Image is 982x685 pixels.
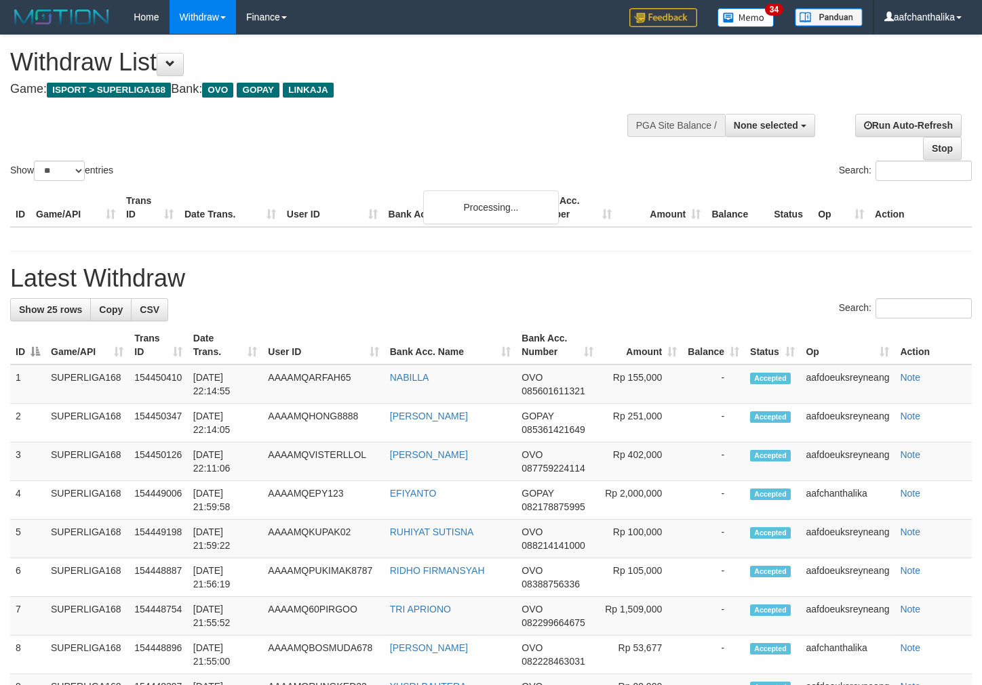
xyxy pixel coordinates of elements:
td: AAAAMQ60PIRGOO [262,597,384,636]
td: Rp 155,000 [599,365,682,404]
td: AAAAMQHONG8888 [262,404,384,442]
a: Copy [90,298,132,321]
td: [DATE] 21:59:58 [188,481,263,520]
span: OVO [522,526,543,537]
span: Copy [99,304,123,315]
a: CSV [131,298,168,321]
span: OVO [522,372,543,383]
a: Note [900,526,920,537]
td: SUPERLIGA168 [45,558,129,597]
td: Rp 2,000,000 [599,481,682,520]
td: - [682,442,745,481]
span: OVO [522,604,543,615]
td: SUPERLIGA168 [45,636,129,674]
h4: Game: Bank: [10,83,641,96]
a: TRI APRIONO [390,604,451,615]
label: Search: [839,298,972,318]
td: 154450410 [129,365,188,404]
td: - [682,481,745,520]
th: Bank Acc. Number: activate to sort column ascending [516,326,599,365]
span: Accepted [750,450,791,461]
img: panduan.png [795,8,863,26]
td: aafdoeuksreyneang [800,404,895,442]
input: Search: [876,298,972,318]
td: AAAAMQEPY123 [262,481,384,520]
td: aafdoeuksreyneang [800,442,895,481]
td: 6 [10,558,45,597]
div: PGA Site Balance / [627,114,725,137]
td: [DATE] 22:14:05 [188,404,263,442]
td: SUPERLIGA168 [45,365,129,404]
th: ID: activate to sort column descending [10,326,45,365]
a: Note [900,449,920,460]
a: RUHIYAT SUTISNA [390,526,474,537]
span: Accepted [750,643,791,655]
a: Stop [923,137,962,160]
td: 5 [10,520,45,558]
td: Rp 251,000 [599,404,682,442]
td: 154449006 [129,481,188,520]
span: OVO [522,565,543,576]
span: 34 [765,3,783,16]
img: MOTION_logo.png [10,7,113,27]
td: aafdoeuksreyneang [800,597,895,636]
td: 3 [10,442,45,481]
td: 154450347 [129,404,188,442]
th: Amount [617,188,706,227]
span: Show 25 rows [19,304,82,315]
span: OVO [202,83,233,98]
td: SUPERLIGA168 [45,481,129,520]
a: [PERSON_NAME] [390,411,468,421]
th: Trans ID: activate to sort column ascending [129,326,188,365]
td: SUPERLIGA168 [45,404,129,442]
span: GOPAY [522,488,553,499]
span: Accepted [750,373,791,384]
h1: Latest Withdraw [10,265,972,292]
td: aafchanthalika [800,636,895,674]
td: [DATE] 21:55:52 [188,597,263,636]
th: Date Trans.: activate to sort column ascending [188,326,263,365]
td: 8 [10,636,45,674]
span: Copy 08388756336 to clipboard [522,579,580,589]
a: EFIYANTO [390,488,437,499]
td: [DATE] 22:14:55 [188,365,263,404]
td: 154448887 [129,558,188,597]
a: Show 25 rows [10,298,91,321]
a: Note [900,565,920,576]
img: Button%20Memo.svg [718,8,774,27]
th: Action [895,326,972,365]
a: Note [900,411,920,421]
td: 2 [10,404,45,442]
span: Copy 087759224114 to clipboard [522,463,585,474]
td: 154450126 [129,442,188,481]
a: Note [900,488,920,499]
th: Amount: activate to sort column ascending [599,326,682,365]
th: Balance [706,188,768,227]
th: ID [10,188,31,227]
a: Run Auto-Refresh [855,114,962,137]
th: Bank Acc. Name [383,188,529,227]
input: Search: [876,161,972,181]
td: [DATE] 21:59:22 [188,520,263,558]
span: Copy 088214141000 to clipboard [522,540,585,551]
th: Status: activate to sort column ascending [745,326,800,365]
td: Rp 402,000 [599,442,682,481]
span: Copy 085361421649 to clipboard [522,424,585,435]
a: Note [900,604,920,615]
span: Accepted [750,566,791,577]
span: GOPAY [522,411,553,421]
span: CSV [140,304,159,315]
span: Copy 085601611321 to clipboard [522,386,585,396]
span: Copy 082228463031 to clipboard [522,656,585,667]
td: - [682,365,745,404]
a: Note [900,372,920,383]
th: Op: activate to sort column ascending [800,326,895,365]
td: Rp 53,677 [599,636,682,674]
td: 4 [10,481,45,520]
td: 154449198 [129,520,188,558]
td: Rp 100,000 [599,520,682,558]
th: Bank Acc. Name: activate to sort column ascending [385,326,517,365]
td: - [682,520,745,558]
td: aafdoeuksreyneang [800,520,895,558]
th: Status [768,188,812,227]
